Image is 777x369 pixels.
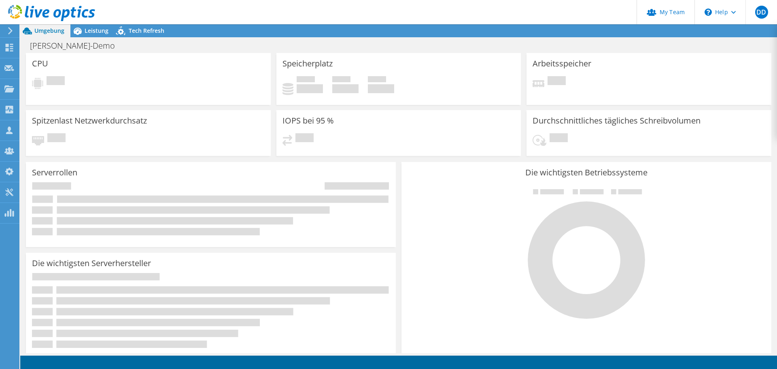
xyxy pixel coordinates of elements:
[550,133,568,144] span: Ausstehend
[297,84,323,93] h4: 0 GiB
[34,27,64,34] span: Umgebung
[705,9,712,16] svg: \n
[332,84,359,93] h4: 0 GiB
[129,27,164,34] span: Tech Refresh
[32,59,48,68] h3: CPU
[85,27,108,34] span: Leistung
[548,76,566,87] span: Ausstehend
[295,133,314,144] span: Ausstehend
[47,133,66,144] span: Ausstehend
[47,76,65,87] span: Ausstehend
[26,41,127,50] h1: [PERSON_NAME]-Demo
[368,76,386,84] span: Insgesamt
[32,168,77,177] h3: Serverrollen
[332,76,350,84] span: Verfügbar
[32,116,147,125] h3: Spitzenlast Netzwerkdurchsatz
[282,116,334,125] h3: IOPS bei 95 %
[297,76,315,84] span: Belegt
[755,6,768,19] span: DD
[408,168,765,177] h3: Die wichtigsten Betriebssysteme
[32,259,151,268] h3: Die wichtigsten Serverhersteller
[533,116,701,125] h3: Durchschnittliches tägliches Schreibvolumen
[533,59,591,68] h3: Arbeitsspeicher
[282,59,333,68] h3: Speicherplatz
[368,84,394,93] h4: 0 GiB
